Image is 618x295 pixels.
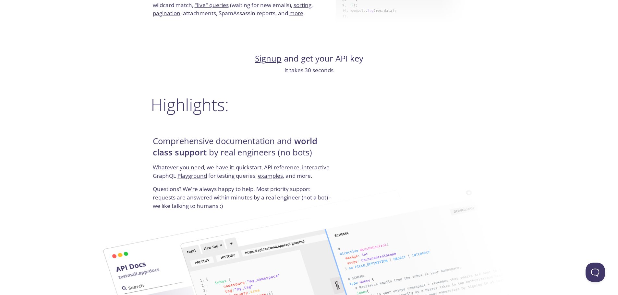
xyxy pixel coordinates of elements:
p: Questions? We're always happy to help. Most priority support requests are answered within minutes... [153,185,333,210]
strong: world class support [153,135,317,158]
a: pagination [153,9,180,17]
h2: Highlights: [151,95,467,114]
a: reference [274,164,299,171]
h4: and get your API key [151,53,467,64]
h4: Comprehensive documentation and by real engineers (no bots) [153,136,333,163]
a: sorting [294,1,311,9]
p: It takes 30 seconds [151,66,467,74]
p: Whatever you need, we have it: , API , interactive GraphQL for testing queries, , and more. [153,163,333,185]
a: Playground [177,172,207,179]
iframe: Help Scout Beacon - Open [586,263,605,282]
a: more [289,9,303,17]
a: Signup [255,53,282,64]
a: "live" queries [195,1,229,9]
a: quickstart [236,164,261,171]
a: examples [258,172,283,179]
